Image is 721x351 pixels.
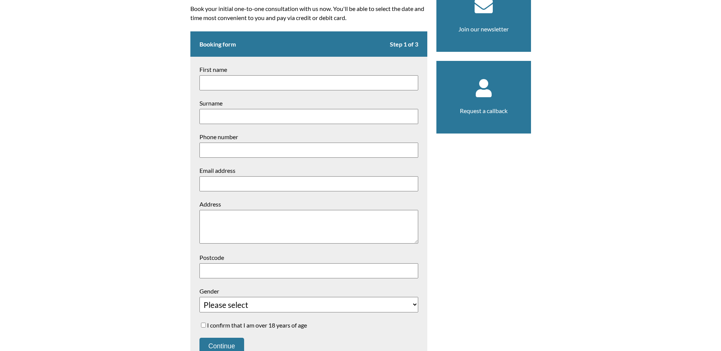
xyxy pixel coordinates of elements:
[199,66,418,73] label: First name
[199,99,418,107] label: Surname
[201,323,206,328] input: I confirm that I am over 18 years of age
[458,25,509,33] a: Join our newsletter
[199,133,418,140] label: Phone number
[199,254,418,261] label: Postcode
[199,200,418,208] label: Address
[190,31,427,57] h2: Booking form
[199,167,418,174] label: Email address
[190,4,427,22] p: Book your initial one-to-one consultation with us now. You'll be able to select the date and time...
[199,287,418,295] label: Gender
[460,107,508,114] a: Request a callback
[199,321,418,329] label: I confirm that I am over 18 years of age
[390,40,418,48] span: Step 1 of 3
